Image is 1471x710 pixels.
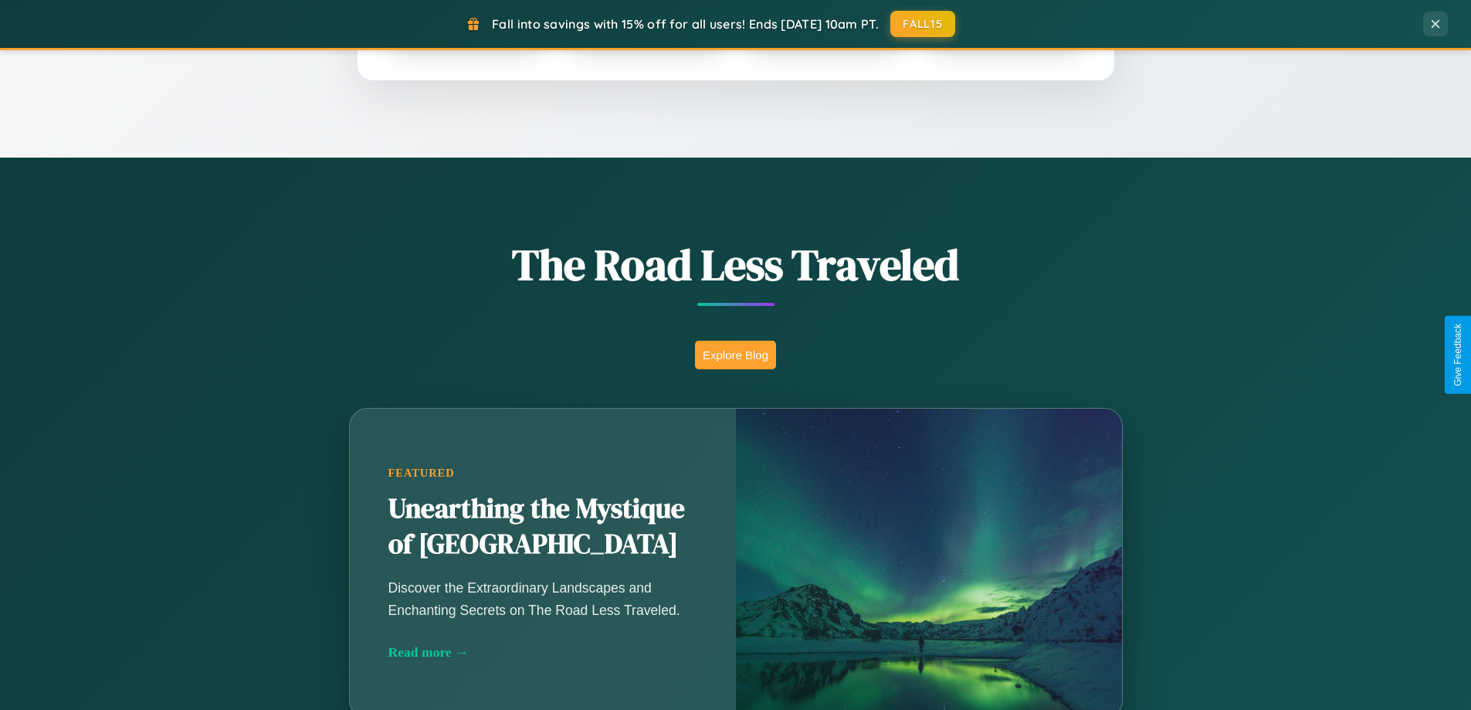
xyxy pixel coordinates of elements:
button: FALL15 [890,11,955,37]
div: Featured [388,467,697,480]
p: Discover the Extraordinary Landscapes and Enchanting Secrets on The Road Less Traveled. [388,577,697,620]
h1: The Road Less Traveled [273,235,1199,294]
h2: Unearthing the Mystique of [GEOGRAPHIC_DATA] [388,491,697,562]
button: Explore Blog [695,341,776,369]
div: Give Feedback [1452,324,1463,386]
div: Read more → [388,644,697,661]
span: Fall into savings with 15% off for all users! Ends [DATE] 10am PT. [492,16,879,32]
